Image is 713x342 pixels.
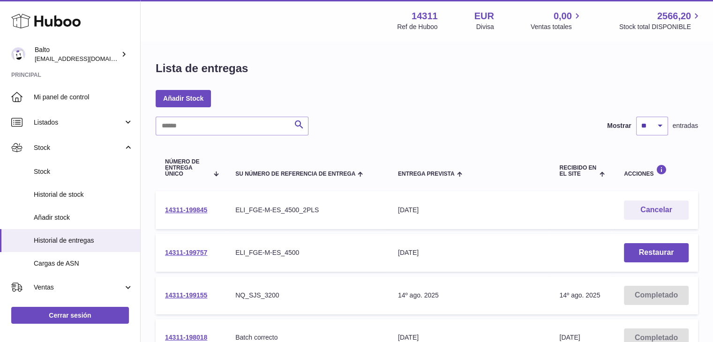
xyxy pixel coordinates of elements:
a: Añadir Stock [156,90,211,107]
div: [DATE] [398,248,540,257]
div: ELI_FGE-M-ES_4500 [235,248,379,257]
div: ELI_FGE-M-ES_4500_2PLS [235,206,379,215]
strong: EUR [474,10,494,22]
span: 0,00 [554,10,572,22]
img: ops@balto.fr [11,47,25,61]
span: Historial de entregas [34,236,133,245]
span: 14º ago. 2025 [559,291,600,299]
a: 14311-199845 [165,206,207,214]
span: entradas [673,121,698,130]
a: 14311-199155 [165,291,207,299]
a: 14311-198018 [165,334,207,341]
span: Cargas de ASN [34,259,133,268]
a: 14311-199757 [165,249,207,256]
span: Listados [34,118,123,127]
div: 14º ago. 2025 [398,291,540,300]
label: Mostrar [607,121,631,130]
a: 2566,20 Stock total DISPONIBLE [619,10,702,31]
button: Restaurar [624,243,689,262]
div: Divisa [476,22,494,31]
h1: Lista de entregas [156,61,248,76]
span: Stock [34,143,123,152]
span: Recibido en el site [559,165,597,177]
span: Número de entrega único [165,159,209,178]
div: Ref de Huboo [397,22,437,31]
div: [DATE] [398,206,540,215]
a: 0,00 Ventas totales [531,10,583,31]
span: Su número de referencia de entrega [235,171,355,177]
span: [DATE] [559,334,580,341]
span: [EMAIL_ADDRESS][DOMAIN_NAME] [35,55,138,62]
a: Cerrar sesión [11,307,129,324]
div: [DATE] [398,333,540,342]
span: Stock [34,167,133,176]
div: Batch correcto [235,333,379,342]
span: Ventas [34,283,123,292]
span: Stock total DISPONIBLE [619,22,702,31]
button: Cancelar [624,201,689,220]
div: Acciones [624,164,689,177]
div: NQ_SJS_3200 [235,291,379,300]
span: 2566,20 [657,10,691,22]
span: Ventas totales [531,22,583,31]
span: Entrega prevista [398,171,455,177]
span: Historial de stock [34,190,133,199]
span: Añadir stock [34,213,133,222]
strong: 14311 [412,10,438,22]
span: Mi panel de control [34,93,133,102]
div: Balto [35,45,119,63]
